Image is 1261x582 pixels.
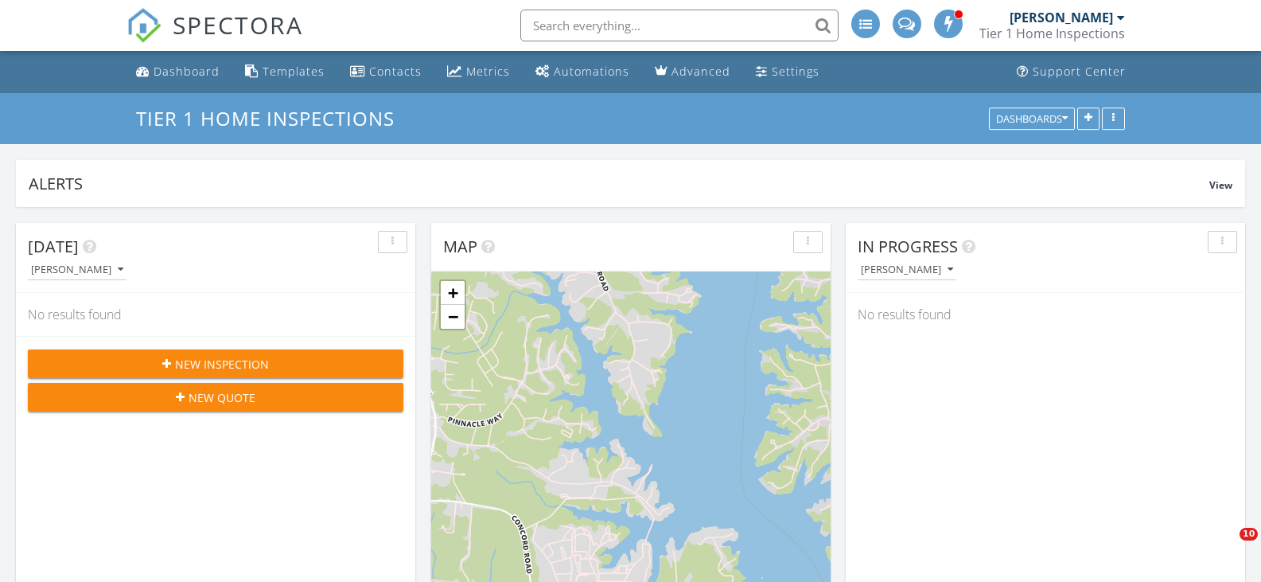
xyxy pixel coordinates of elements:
button: [PERSON_NAME] [858,260,956,281]
a: SPECTORA [126,21,303,55]
span: View [1209,178,1232,192]
a: Settings [749,57,826,87]
div: Advanced [671,64,730,79]
button: [PERSON_NAME] [28,260,126,281]
div: Support Center [1033,64,1126,79]
a: Support Center [1010,57,1132,87]
a: Metrics [441,57,516,87]
div: [PERSON_NAME] [1010,10,1113,25]
span: SPECTORA [173,8,303,41]
a: Dashboard [130,57,226,87]
div: Metrics [466,64,510,79]
span: Map [443,236,477,257]
div: Settings [772,64,819,79]
a: Zoom in [441,281,465,305]
span: [DATE] [28,236,79,257]
a: Automations (Basic) [529,57,636,87]
div: Dashboard [154,64,220,79]
a: Tier 1 Home Inspections [136,105,408,131]
div: Contacts [369,64,422,79]
span: New Inspection [175,356,269,373]
div: Dashboards [996,113,1068,124]
div: No results found [846,293,1245,336]
button: New Inspection [28,350,403,378]
div: Alerts [29,173,1209,194]
div: [PERSON_NAME] [31,264,123,275]
span: In Progress [858,236,958,257]
input: Search everything... [520,10,839,41]
a: Templates [239,57,331,87]
a: Zoom out [441,305,465,329]
a: Advanced [648,57,737,87]
div: Templates [263,64,325,79]
div: Automations [554,64,629,79]
div: Tier 1 Home Inspections [979,25,1125,41]
button: Dashboards [989,107,1075,130]
iframe: Intercom live chat [1207,528,1245,566]
button: New Quote [28,383,403,412]
img: The Best Home Inspection Software - Spectora [126,8,162,43]
span: New Quote [189,389,255,406]
a: Contacts [344,57,428,87]
div: No results found [16,293,415,336]
span: 10 [1240,528,1258,541]
div: [PERSON_NAME] [861,264,953,275]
